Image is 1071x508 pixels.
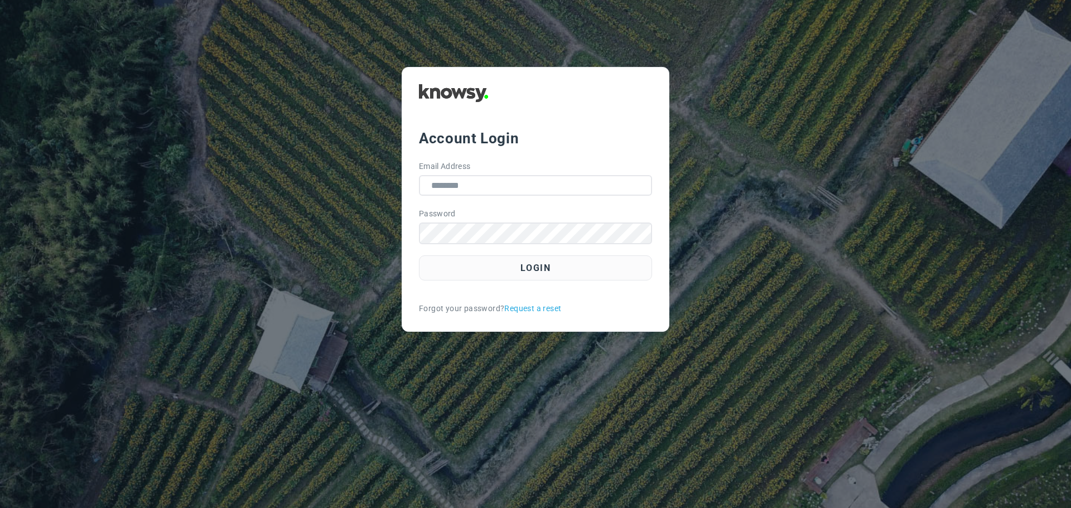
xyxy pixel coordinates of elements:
[419,255,652,280] button: Login
[419,208,456,220] label: Password
[504,303,561,315] a: Request a reset
[419,161,471,172] label: Email Address
[419,303,652,315] div: Forgot your password?
[419,128,652,148] div: Account Login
